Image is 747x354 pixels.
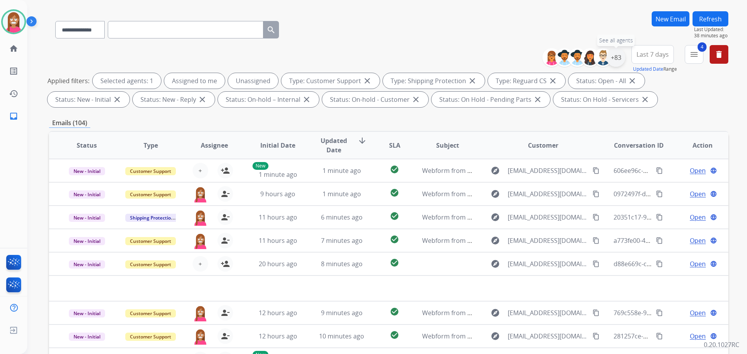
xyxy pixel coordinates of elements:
mat-icon: content_copy [593,309,600,316]
span: 1 minute ago [323,166,361,175]
span: + [198,166,202,175]
span: Last 7 days [637,53,669,56]
mat-icon: person_remove [221,236,230,245]
span: 7 minutes ago [321,236,363,245]
mat-icon: content_copy [593,167,600,174]
mat-icon: person_add [221,166,230,175]
mat-icon: close [548,76,558,85]
span: New - Initial [69,190,105,199]
span: New - Initial [69,333,105,341]
mat-icon: language [710,190,717,197]
mat-icon: person_remove [221,189,230,199]
span: Open [690,166,706,175]
mat-icon: content_copy [593,214,600,221]
button: 4 [685,45,703,64]
div: Status: Open - All [568,73,645,89]
span: 10 minutes ago [319,332,364,340]
span: 8 minutes ago [321,260,363,268]
mat-icon: explore [491,166,500,175]
span: [EMAIL_ADDRESS][DOMAIN_NAME] [508,189,588,199]
span: Webform from [EMAIL_ADDRESS][DOMAIN_NAME] on [DATE] [422,213,598,221]
mat-icon: close [628,76,637,85]
span: 12 hours ago [259,332,297,340]
span: Customer Support [125,260,176,269]
div: Status: On-hold - Customer [322,92,428,107]
mat-icon: arrow_downward [358,136,367,145]
p: Emails (104) [49,118,90,128]
span: 9 hours ago [260,190,295,198]
img: agent-avatar [193,328,208,345]
span: [EMAIL_ADDRESS][DOMAIN_NAME] [508,213,588,222]
mat-icon: language [710,309,717,316]
mat-icon: content_copy [656,190,663,197]
span: 20 hours ago [259,260,297,268]
span: New - Initial [69,237,105,245]
mat-icon: close [198,95,207,104]
mat-icon: delete [714,50,724,59]
span: Customer [528,141,558,150]
span: Open [690,308,706,317]
th: Action [665,132,728,159]
mat-icon: language [710,260,717,267]
span: Open [690,213,706,222]
mat-icon: close [411,95,421,104]
span: Open [690,259,706,269]
span: SLA [389,141,400,150]
span: 1 minute ago [323,190,361,198]
mat-icon: explore [491,308,500,317]
span: Conversation ID [614,141,664,150]
span: Webform from [EMAIL_ADDRESS][DOMAIN_NAME] on [DATE] [422,236,598,245]
mat-icon: language [710,214,717,221]
span: a773fe00-4d09-4dce-8ec5-48396c095664 [614,236,731,245]
span: [EMAIL_ADDRESS][DOMAIN_NAME] [508,166,588,175]
mat-icon: check_circle [390,165,399,174]
button: Last 7 days [631,45,674,64]
span: New - Initial [69,260,105,269]
span: 1 minute ago [259,170,297,179]
div: Type: Shipping Protection [383,73,485,89]
span: 38 minutes ago [694,33,728,39]
button: + [193,163,208,178]
span: Customer Support [125,190,176,199]
mat-icon: content_copy [593,333,600,340]
span: Webform from [EMAIL_ADDRESS][DOMAIN_NAME] on [DATE] [422,190,598,198]
mat-icon: check_circle [390,211,399,221]
mat-icon: person_add [221,259,230,269]
span: Open [690,331,706,341]
img: agent-avatar [193,209,208,226]
span: d88e669c-c346-478d-8d0b-60dd0e77b1da [614,260,736,268]
mat-icon: check_circle [390,330,399,340]
div: Unassigned [228,73,278,89]
mat-icon: explore [491,213,500,222]
span: Open [690,189,706,199]
mat-icon: inbox [9,112,18,121]
mat-icon: close [302,95,311,104]
mat-icon: content_copy [656,237,663,244]
span: [EMAIL_ADDRESS][DOMAIN_NAME] [508,259,588,269]
span: 4 [698,42,707,52]
button: Updated Date [633,66,663,72]
span: Shipping Protection [125,214,179,222]
div: Status: On Hold - Pending Parts [431,92,550,107]
span: New - Initial [69,309,105,317]
mat-icon: close [533,95,542,104]
mat-icon: close [468,76,477,85]
mat-icon: language [710,167,717,174]
div: Status: New - Initial [47,92,130,107]
span: 9 minutes ago [321,309,363,317]
mat-icon: check_circle [390,235,399,244]
span: Assignee [201,141,228,150]
span: Updated Date [316,136,352,155]
span: 281257ce-d222-4475-b8f2-33702cb209a5 [614,332,732,340]
span: 20351c17-9630-4e72-bbb7-2bd27470dcde [614,213,735,221]
span: Open [690,236,706,245]
p: 0.20.1027RC [704,340,739,349]
mat-icon: content_copy [656,167,663,174]
div: Status: New - Reply [133,92,215,107]
div: Assigned to me [164,73,225,89]
mat-icon: content_copy [656,333,663,340]
mat-icon: check_circle [390,307,399,316]
mat-icon: person_remove [221,213,230,222]
img: agent-avatar [193,305,208,321]
div: Selected agents: 1 [93,73,161,89]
